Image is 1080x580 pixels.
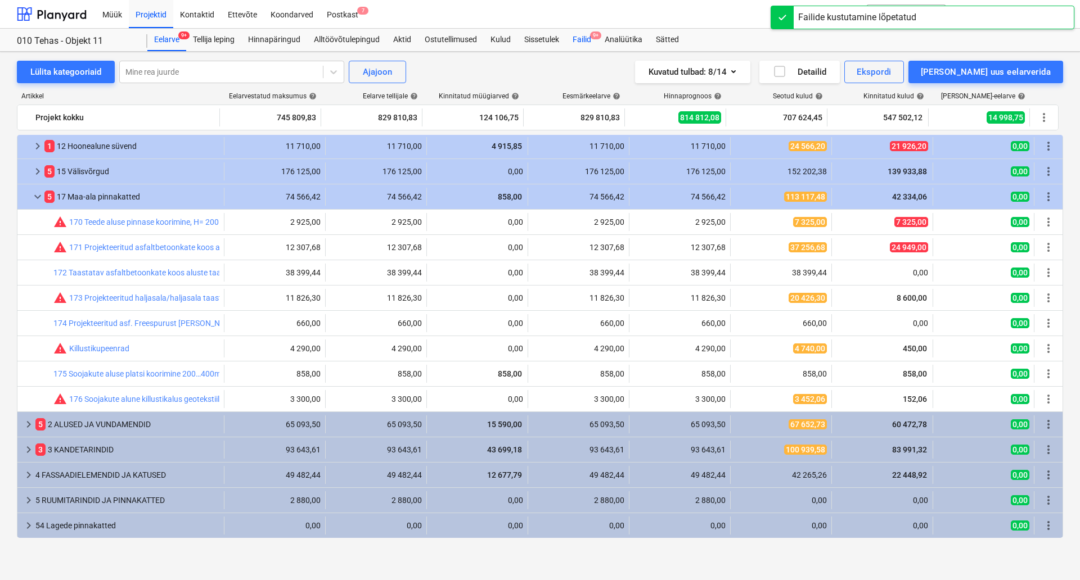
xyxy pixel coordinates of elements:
span: Rohkem tegevusi [1042,266,1055,279]
div: 829 810,83 [326,108,417,126]
button: Ajajoon [349,61,406,83]
div: 176 125,00 [330,167,422,176]
div: Eelarvestatud maksumus [229,92,317,100]
span: 152,06 [902,395,928,404]
span: 113 117,48 [784,192,827,202]
span: 12 677,79 [486,470,523,479]
span: Rohkem tegevusi [1042,342,1055,355]
div: 15 Välisvõrgud [44,162,219,180]
span: Seotud kulud ületavad prognoosi [53,215,67,229]
div: 0,00 [431,167,523,176]
span: Rohkem tegevusi [1042,215,1055,229]
div: 11 826,30 [330,293,422,302]
div: 93 643,61 [330,445,422,454]
button: Ekspordi [844,61,903,83]
div: 0,00 [634,521,726,530]
span: 1 [44,140,55,152]
span: Rohkem tegevusi [1042,190,1055,203]
button: Detailid [759,61,840,83]
span: 0,00 [1011,192,1029,202]
div: 65 093,50 [634,420,726,429]
a: Kulud [484,29,517,51]
span: Seotud kulud ületavad prognoosi [53,291,67,305]
span: 0,00 [1011,470,1029,480]
div: Artikkel [17,92,220,100]
a: Sissetulek [517,29,566,51]
a: 175 Soojakute aluse platsi koorimine 200…400mm [53,369,228,378]
div: 0,00 [836,319,928,328]
div: 2 880,00 [634,496,726,505]
span: keyboard_arrow_right [22,468,35,482]
span: 814 812,08 [678,111,721,124]
div: 38 399,44 [634,268,726,277]
div: Alltöövõtulepingud [307,29,386,51]
span: keyboard_arrow_right [22,418,35,431]
span: 24 566,20 [789,141,827,151]
div: 0,00 [836,496,928,505]
span: 83 991,32 [891,445,928,454]
div: 42 265,26 [735,470,827,479]
span: keyboard_arrow_right [22,443,35,456]
div: [PERSON_NAME]-eelarve [941,92,1025,100]
span: 21 926,20 [890,141,928,151]
div: 0,00 [431,293,523,302]
span: Rohkem tegevusi [1042,165,1055,178]
span: Rohkem tegevusi [1042,468,1055,482]
span: 0,00 [1011,495,1029,505]
a: Hinnapäringud [241,29,307,51]
span: 0,00 [1011,166,1029,176]
div: Sätted [649,29,686,51]
div: 152 202,38 [735,167,827,176]
div: 65 093,50 [533,420,624,429]
span: Rohkem tegevusi [1042,316,1055,330]
div: Eelarve [147,29,186,51]
div: 12 307,68 [229,243,321,252]
a: 174 Projekteeritud asf. Freespurust [PERSON_NAME] [53,319,238,328]
div: 11 710,00 [634,142,726,151]
div: 2 925,00 [330,217,422,226]
span: 37 256,68 [789,242,827,252]
span: Rohkem tegevusi [1042,291,1055,305]
div: 11 710,00 [229,142,321,151]
div: 010 Tehas - Objekt 11 [17,35,134,47]
span: 24 949,00 [890,242,928,252]
div: 38 399,44 [229,268,321,277]
span: 60 472,78 [891,420,928,429]
div: 660,00 [533,319,624,328]
span: 100 939,58 [784,445,827,455]
div: 74 566,42 [533,192,624,201]
div: Failide kustutamine lõpetatud [798,11,916,24]
div: 17 Maa-ala pinnakatted [44,188,219,206]
div: 0,00 [431,268,523,277]
a: Analüütika [598,29,649,51]
div: 11 826,30 [229,293,321,302]
div: Ostutellimused [418,29,484,51]
button: Lülita kategooriaid [17,61,115,83]
div: 0,00 [735,521,827,530]
div: 3 300,00 [634,395,726,404]
span: 0,00 [1011,293,1029,303]
div: 49 482,44 [330,470,422,479]
span: 0,00 [1011,242,1029,252]
span: 8 600,00 [895,293,928,302]
div: 4 290,00 [634,344,726,353]
div: 660,00 [229,319,321,328]
span: 67 652,73 [789,419,827,429]
div: 12 307,68 [533,243,624,252]
div: 4 FASSAADIELEMENDID JA KATUSED [35,466,219,484]
a: 176 Soojakute alune killustikalus geotekstiilil [69,395,223,404]
div: 2 925,00 [634,217,726,226]
span: 9+ [178,31,190,39]
iframe: Chat Widget [1024,526,1080,580]
div: 38 399,44 [330,268,422,277]
span: 0,00 [1011,520,1029,531]
a: 170 Teede aluse pinnase koorimine, H= 200…400 mm [69,217,253,226]
span: 22 448,92 [891,470,928,479]
div: 3 300,00 [229,395,321,404]
span: 858,00 [497,192,523,201]
div: 74 566,42 [634,192,726,201]
span: help [813,92,823,100]
span: 3 [35,443,46,456]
